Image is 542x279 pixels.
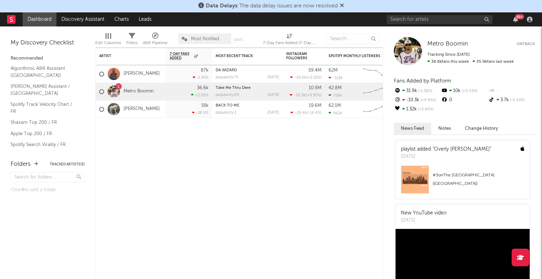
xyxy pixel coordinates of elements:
[201,103,209,108] div: 18k
[23,12,56,26] a: Dashboard
[427,60,514,64] span: 35.9k fans last week
[193,75,209,80] div: -1.95 %
[290,93,321,97] div: ( )
[308,68,321,73] div: 59.4M
[216,68,279,72] div: DA WIZARD
[192,110,209,115] div: -28.9 %
[216,68,237,72] a: DA WIZARD
[396,165,530,199] a: #3onThe [GEOGRAPHIC_DATA] ([GEOGRAPHIC_DATA])
[11,186,85,194] div: Click to add a folder.
[401,217,447,224] div: [DATE]
[126,39,138,47] div: Filters
[11,119,78,126] a: Shazam Top 200 / FR
[294,93,306,97] span: -10.3k
[11,83,78,97] a: [PERSON_NAME] Assistant / [GEOGRAPHIC_DATA]
[216,86,279,90] div: Take Me Thru Dere
[263,39,316,47] div: 7-Day Fans Added (7-Day Fans Added)
[515,14,524,19] div: 99 +
[11,160,31,169] div: Folders
[295,111,307,115] span: -29.4k
[458,123,505,134] button: Change History
[433,171,524,188] div: # 3 on The [GEOGRAPHIC_DATA] ([GEOGRAPHIC_DATA])
[234,38,243,42] button: Save
[401,146,491,153] div: playlist added
[126,30,138,50] div: Filters
[329,68,338,73] div: 62M
[441,96,488,105] div: 0
[417,89,432,93] span: -1.38 %
[216,93,239,97] div: popularity: 69
[267,111,279,115] div: [DATE]
[124,71,160,77] a: [PERSON_NAME]
[50,163,85,166] button: Tracked Artists(3)
[290,110,321,115] div: ( )
[216,111,236,115] div: popularity: 2
[441,86,488,96] div: 10k
[401,153,491,160] div: [DATE]
[307,93,320,97] span: +9.95 %
[11,141,78,148] a: Spotify Search Virality / FR
[427,60,469,64] span: 36.6k fans this week
[460,89,477,93] span: +0.03 %
[286,52,311,60] div: Instagram Followers
[329,93,342,98] div: 759k
[394,86,441,96] div: 31.9k
[433,147,491,152] a: "Overly [PERSON_NAME]"
[191,93,209,97] div: +2.09 %
[95,30,121,50] div: Edit Columns
[124,106,160,112] a: [PERSON_NAME]
[216,75,238,79] div: popularity: 71
[427,41,468,47] span: Metro Boomin
[216,104,239,108] a: BACK TO ME
[308,111,320,115] span: -14.4 %
[340,3,344,9] span: Dismiss
[143,39,168,47] div: A&R Pipeline
[394,123,431,134] button: News Feed
[431,123,458,134] button: Notes
[216,104,279,108] div: BACK TO ME
[401,210,447,217] div: New YouTube video
[329,103,341,108] div: 62.1M
[124,89,154,95] a: Metro Boomin
[488,96,535,105] div: 3.7k
[309,103,321,108] div: 19.6M
[191,37,219,41] span: Most Notified
[517,41,535,48] button: Untrack
[329,86,342,90] div: 42.8M
[360,65,392,83] svg: Chart title
[509,98,525,102] span: -0.43 %
[197,86,209,90] div: 36.6k
[394,78,451,84] span: Fans Added by Platform
[201,68,209,73] div: 87k
[427,41,468,48] a: Metro Boomin
[206,3,338,9] span: : The data delay issues are now resolved
[56,12,109,26] a: Discovery Assistant
[11,101,78,115] a: Spotify Track Velocity Chart / FR
[11,172,85,182] input: Search for folders...
[360,101,392,118] svg: Chart title
[329,54,381,58] div: Spotify Monthly Listeners
[216,86,251,90] a: Take Me Thru Dere
[206,3,237,9] span: Data Delays
[417,108,434,111] span: +5.84 %
[295,76,306,80] span: -55.6k
[329,111,342,115] div: 962k
[109,12,134,26] a: Charts
[170,52,192,60] span: 7-Day Fans Added
[11,54,85,63] div: Recommended
[134,12,156,26] a: Leads
[11,130,78,138] a: Apple Top 200 / FR
[329,75,343,80] div: -113k
[488,86,535,96] div: --
[267,75,279,79] div: [DATE]
[513,17,518,22] button: 99+
[143,30,168,50] div: A&R Pipeline
[307,76,320,80] span: +5.52 %
[326,34,379,44] input: Search...
[11,65,78,79] a: Algorithmic A&R Assistant ([GEOGRAPHIC_DATA])
[263,30,316,50] div: 7-Day Fans Added (7-Day Fans Added)
[427,53,470,57] span: Tracking Since: [DATE]
[290,75,321,80] div: ( )
[216,54,269,58] div: Most Recent Track
[95,39,121,47] div: Edit Columns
